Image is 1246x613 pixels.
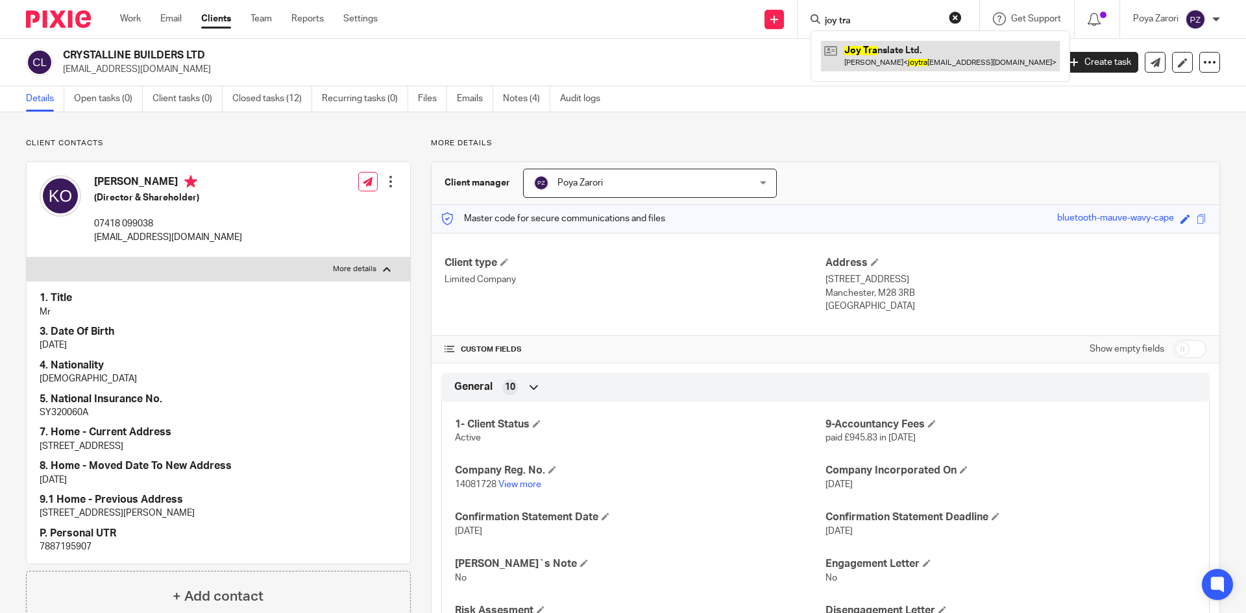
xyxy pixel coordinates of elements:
p: SY320060A [40,406,397,419]
span: [DATE] [825,480,853,489]
div: bluetooth-mauve-wavy-cape [1057,211,1174,226]
p: [EMAIL_ADDRESS][DOMAIN_NAME] [94,231,242,244]
p: Master code for secure communications and files [441,212,665,225]
p: Poya Zarori [1133,12,1179,25]
h4: 1. Title [40,291,397,305]
a: Audit logs [560,86,610,112]
img: svg%3E [40,175,81,217]
h4: 3. Date Of Birth [40,325,397,339]
h4: 7. Home - Current Address [40,426,397,439]
a: Client tasks (0) [153,86,223,112]
span: 10 [505,381,515,394]
button: Clear [949,11,962,24]
p: Mr [40,306,397,319]
input: Search [824,16,940,27]
a: Email [160,12,182,25]
p: [GEOGRAPHIC_DATA] [825,300,1206,313]
a: Reports [291,12,324,25]
a: View more [498,480,541,489]
h4: + Add contact [173,586,263,607]
p: Manchester, M28 3RB [825,287,1206,300]
p: [STREET_ADDRESS] [40,440,397,453]
img: svg%3E [26,49,53,76]
p: More details [333,264,376,274]
h4: Confirmation Statement Deadline [825,511,1196,524]
h3: Client manager [445,176,510,189]
img: Pixie [26,10,91,28]
a: Create task [1063,52,1138,73]
h4: 9.1 Home - Previous Address [40,493,397,507]
a: Notes (4) [503,86,550,112]
i: Primary [184,175,197,188]
a: Team [250,12,272,25]
span: [DATE] [825,527,853,536]
h4: [PERSON_NAME] [94,175,242,191]
p: [DEMOGRAPHIC_DATA] [40,372,397,385]
h4: Company Reg. No. [455,464,825,477]
h4: 1- Client Status [455,418,825,431]
h4: [PERSON_NAME]`s Note [455,557,825,571]
span: [DATE] [455,527,482,536]
h4: P. Personal UTR [40,527,397,540]
h4: Client type [445,256,825,270]
a: Open tasks (0) [74,86,143,112]
h4: 4. Nationality [40,359,397,372]
label: Show empty fields [1090,343,1164,355]
span: Poya Zarori [557,178,603,187]
h4: 8. Home - Moved Date To New Address [40,459,397,473]
a: Settings [343,12,378,25]
h2: CRYSTALLINE BUILDERS LTD [63,49,848,62]
h4: CUSTOM FIELDS [445,344,825,355]
p: [DATE] [40,339,397,352]
a: Files [418,86,447,112]
p: 07418 099038 [94,217,242,230]
span: 14081728 [455,480,496,489]
h4: 5. National Insurance No. [40,392,397,406]
span: Active [455,433,481,442]
span: No [825,573,837,583]
img: svg%3E [1185,9,1206,30]
p: [STREET_ADDRESS][PERSON_NAME] [40,507,397,520]
h4: 9-Accountancy Fees [825,418,1196,431]
p: 7887195907 [40,540,397,553]
a: Clients [201,12,231,25]
h4: Engagement Letter [825,557,1196,571]
h4: Company Incorporated On [825,464,1196,477]
h4: Confirmation Statement Date [455,511,825,524]
h4: Address [825,256,1206,270]
span: No [455,573,467,583]
p: Client contacts [26,138,411,149]
p: [EMAIL_ADDRESS][DOMAIN_NAME] [63,63,1044,76]
p: Limited Company [445,273,825,286]
span: Get Support [1011,14,1061,23]
img: svg%3E [533,175,549,191]
a: Recurring tasks (0) [322,86,408,112]
p: More details [431,138,1220,149]
a: Work [120,12,141,25]
span: General [454,380,493,394]
a: Closed tasks (12) [232,86,312,112]
span: paid £945.83 in [DATE] [825,433,916,442]
a: Emails [457,86,493,112]
p: [DATE] [40,474,397,487]
a: Details [26,86,64,112]
p: [STREET_ADDRESS] [825,273,1206,286]
h5: (Director & Shareholder) [94,191,242,204]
